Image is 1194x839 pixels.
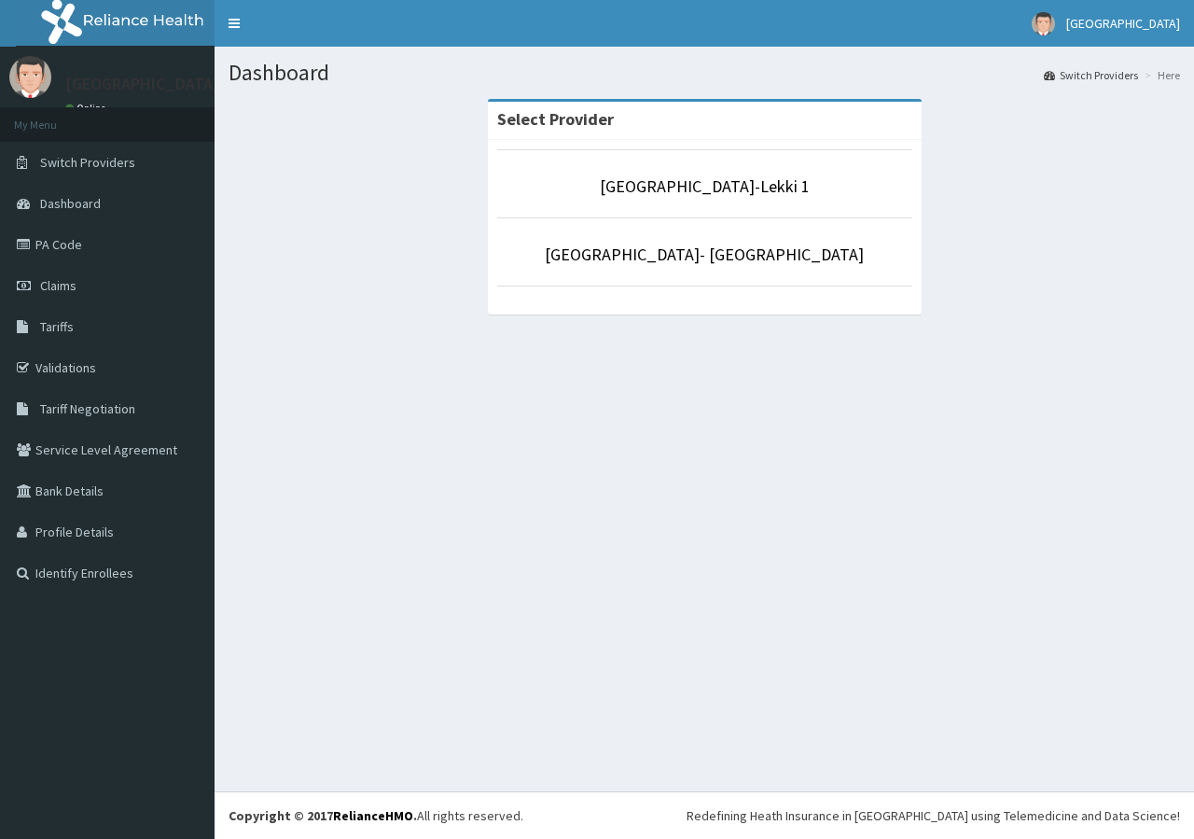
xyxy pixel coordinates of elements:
div: Redefining Heath Insurance in [GEOGRAPHIC_DATA] using Telemedicine and Data Science! [687,806,1180,825]
img: User Image [1032,12,1055,35]
li: Here [1140,67,1180,83]
strong: Copyright © 2017 . [229,807,417,824]
span: Claims [40,277,76,294]
a: RelianceHMO [333,807,413,824]
span: Switch Providers [40,154,135,171]
a: [GEOGRAPHIC_DATA]- [GEOGRAPHIC_DATA] [545,244,864,265]
h1: Dashboard [229,61,1180,85]
a: [GEOGRAPHIC_DATA]-Lekki 1 [600,175,810,197]
span: Tariffs [40,318,74,335]
a: Switch Providers [1044,67,1138,83]
footer: All rights reserved. [215,791,1194,839]
span: Dashboard [40,195,101,212]
span: Tariff Negotiation [40,400,135,417]
p: [GEOGRAPHIC_DATA] [65,76,219,92]
strong: Select Provider [497,108,614,130]
img: User Image [9,56,51,98]
span: [GEOGRAPHIC_DATA] [1066,15,1180,32]
a: Online [65,102,110,115]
